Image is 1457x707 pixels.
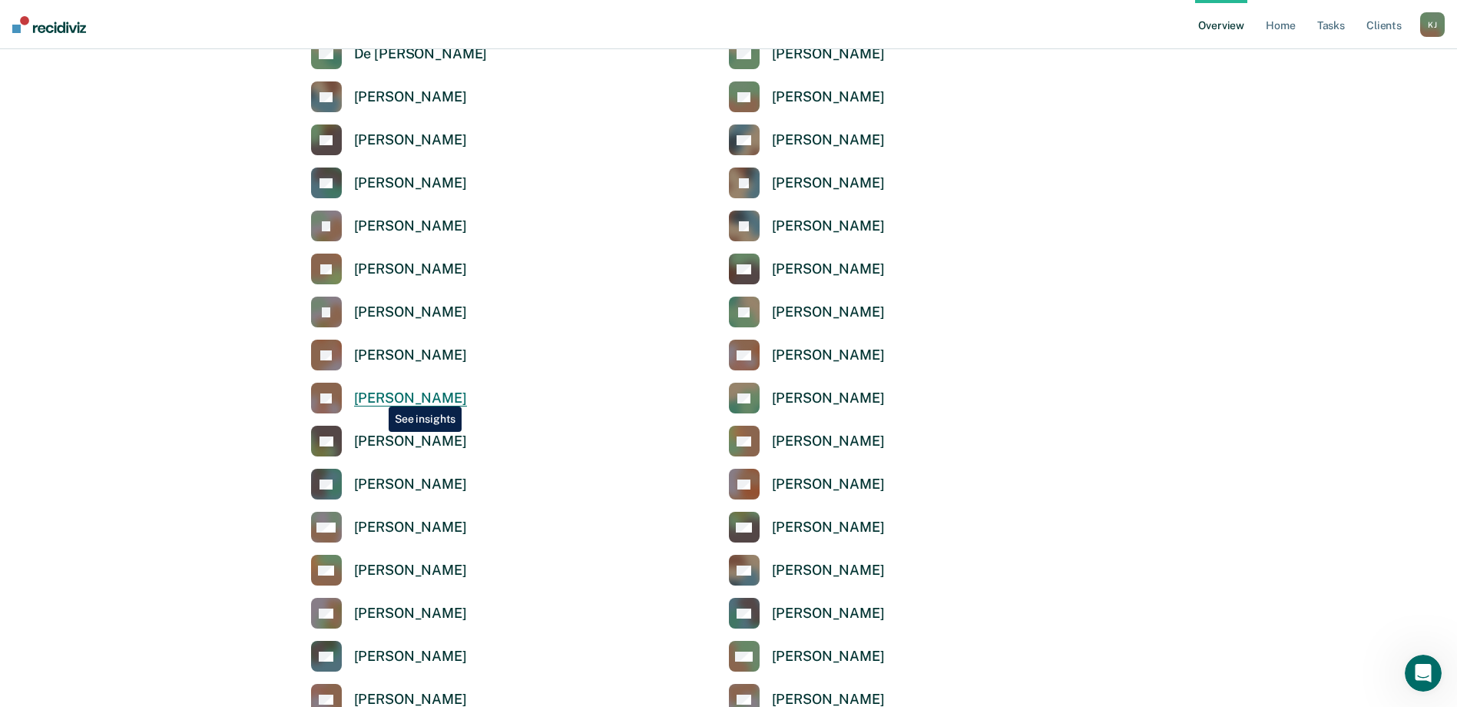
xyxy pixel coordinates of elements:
div: [PERSON_NAME] [354,433,467,450]
div: [PERSON_NAME] [772,390,885,407]
a: [PERSON_NAME] [311,426,467,456]
img: Recidiviz [12,16,86,33]
a: [PERSON_NAME] [729,598,885,629]
a: [PERSON_NAME] [729,383,885,413]
div: [PERSON_NAME] [772,304,885,321]
div: [PERSON_NAME] [772,347,885,364]
a: [PERSON_NAME] [729,512,885,543]
div: [PERSON_NAME] [772,88,885,106]
a: [PERSON_NAME] [311,81,467,112]
div: [PERSON_NAME] [354,390,467,407]
a: [PERSON_NAME] [311,211,467,241]
div: [PERSON_NAME] [772,519,885,536]
a: [PERSON_NAME] [729,555,885,586]
a: [PERSON_NAME] [311,168,467,198]
div: [PERSON_NAME] [772,217,885,235]
div: [PERSON_NAME] [772,261,885,278]
div: [PERSON_NAME] [772,648,885,666]
div: [PERSON_NAME] [772,45,885,63]
div: [PERSON_NAME] [354,174,467,192]
div: [PERSON_NAME] [772,605,885,622]
div: [PERSON_NAME] [354,347,467,364]
a: [PERSON_NAME] [311,124,467,155]
a: [PERSON_NAME] [311,598,467,629]
a: [PERSON_NAME] [311,469,467,500]
div: [PERSON_NAME] [354,88,467,106]
a: [PERSON_NAME] [729,340,885,370]
div: [PERSON_NAME] [772,174,885,192]
a: [PERSON_NAME] [729,124,885,155]
a: [PERSON_NAME] [311,297,467,327]
button: KJ [1420,12,1445,37]
div: De [PERSON_NAME] [354,45,488,63]
div: [PERSON_NAME] [354,217,467,235]
div: [PERSON_NAME] [354,605,467,622]
div: [PERSON_NAME] [354,476,467,493]
a: [PERSON_NAME] [729,168,885,198]
a: [PERSON_NAME] [729,254,885,284]
div: [PERSON_NAME] [354,648,467,666]
a: [PERSON_NAME] [729,297,885,327]
a: [PERSON_NAME] [729,469,885,500]
div: [PERSON_NAME] [354,261,467,278]
a: [PERSON_NAME] [311,383,467,413]
iframe: Intercom live chat [1405,655,1442,692]
a: [PERSON_NAME] [729,211,885,241]
div: [PERSON_NAME] [354,562,467,579]
a: [PERSON_NAME] [729,38,885,69]
div: [PERSON_NAME] [354,131,467,149]
a: [PERSON_NAME] [311,555,467,586]
a: [PERSON_NAME] [311,512,467,543]
a: [PERSON_NAME] [311,254,467,284]
div: [PERSON_NAME] [354,304,467,321]
a: [PERSON_NAME] [311,340,467,370]
a: [PERSON_NAME] [729,426,885,456]
a: [PERSON_NAME] [311,641,467,672]
div: [PERSON_NAME] [772,131,885,149]
div: [PERSON_NAME] [772,476,885,493]
a: De [PERSON_NAME] [311,38,488,69]
div: [PERSON_NAME] [772,433,885,450]
div: K J [1420,12,1445,37]
a: [PERSON_NAME] [729,641,885,672]
div: [PERSON_NAME] [772,562,885,579]
a: [PERSON_NAME] [729,81,885,112]
div: [PERSON_NAME] [354,519,467,536]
